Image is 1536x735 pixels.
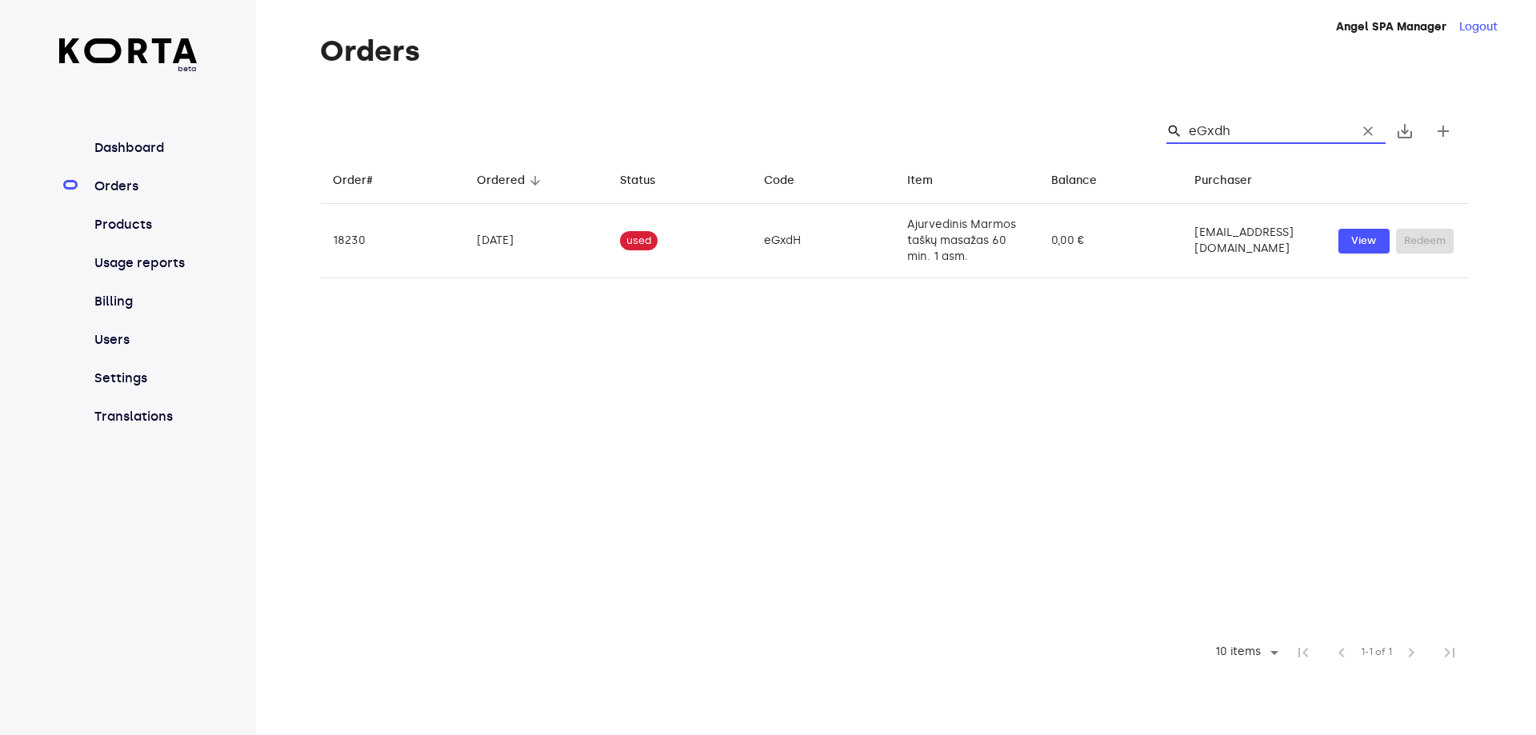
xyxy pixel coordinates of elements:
[620,171,655,190] div: Status
[91,330,198,350] a: Users
[1434,122,1453,141] span: add
[1038,204,1182,278] td: 0,00 €
[59,38,198,74] a: beta
[91,254,198,273] a: Usage reports
[894,204,1038,278] td: Ajurvedinis Marmos taškų masažas 60 min. 1 asm.
[1392,633,1430,672] span: Next Page
[1459,19,1498,35] button: Logout
[91,292,198,311] a: Billing
[333,171,373,190] div: Order#
[1194,171,1252,190] div: Purchaser
[1350,114,1386,149] button: Clear Search
[477,171,546,190] span: Ordered
[764,171,794,190] div: Code
[59,38,198,63] img: Korta
[1189,118,1344,144] input: Search
[1166,123,1182,139] span: Search
[1424,112,1462,150] button: Create new gift card
[320,204,464,278] td: 18230
[764,171,815,190] span: Code
[528,174,542,188] span: arrow_downward
[91,369,198,388] a: Settings
[907,171,933,190] div: Item
[1338,229,1390,254] button: View
[1360,123,1376,139] span: clear
[620,234,658,249] span: used
[1211,645,1265,659] div: 10 items
[91,407,198,426] a: Translations
[1051,171,1118,190] span: Balance
[907,171,954,190] span: Item
[1395,122,1414,141] span: save_alt
[320,35,1469,67] h1: Orders
[751,204,895,278] td: eGxdH
[1336,20,1446,34] strong: Angel SPA Manager
[59,63,198,74] span: beta
[477,171,525,190] div: Ordered
[333,171,394,190] span: Order#
[1430,633,1469,672] span: Last Page
[1322,633,1361,672] span: Previous Page
[1386,112,1424,150] button: Export
[1361,645,1392,661] span: 1-1 of 1
[1284,633,1322,672] span: First Page
[91,138,198,158] a: Dashboard
[91,215,198,234] a: Products
[91,177,198,196] a: Orders
[1346,232,1382,250] span: View
[1051,171,1097,190] div: Balance
[1194,171,1273,190] span: Purchaser
[1182,204,1326,278] td: [EMAIL_ADDRESS][DOMAIN_NAME]
[1205,641,1284,665] div: 10 items
[464,204,608,278] td: [DATE]
[620,171,676,190] span: Status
